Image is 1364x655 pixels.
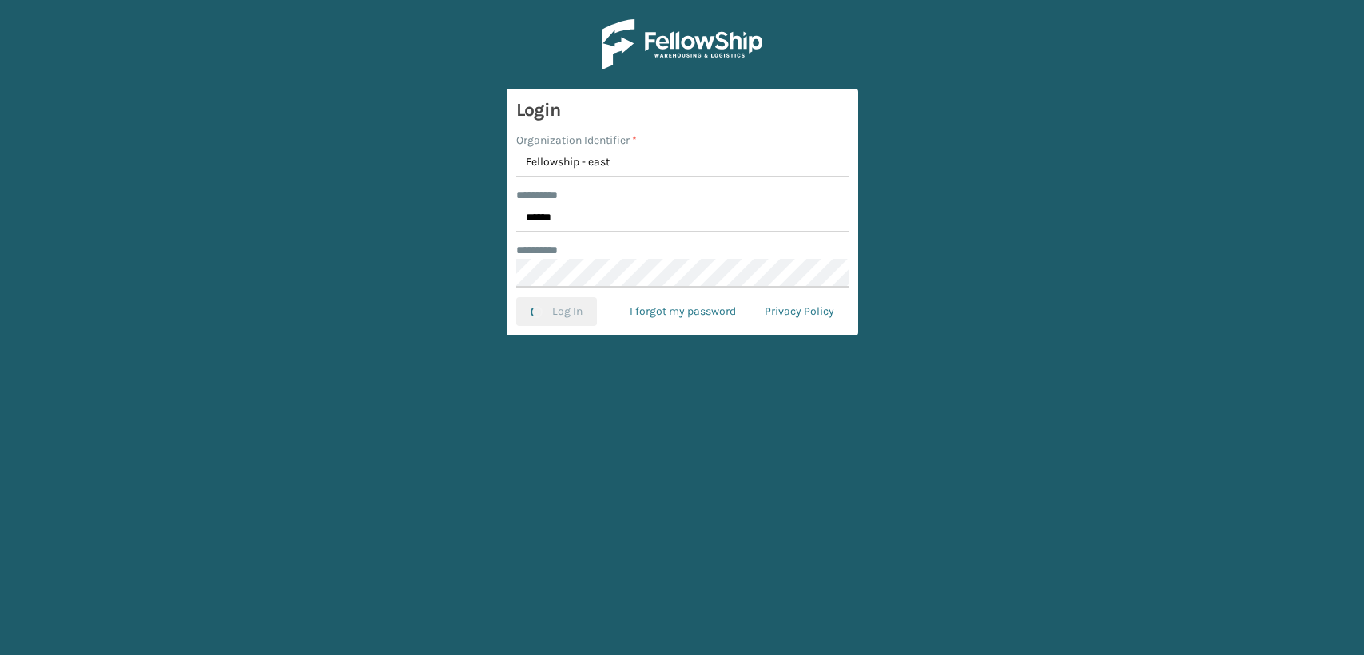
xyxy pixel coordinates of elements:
[516,297,597,326] button: Log In
[602,19,762,69] img: Logo
[516,98,849,122] h3: Login
[516,132,637,149] label: Organization Identifier
[615,297,750,326] a: I forgot my password
[750,297,849,326] a: Privacy Policy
